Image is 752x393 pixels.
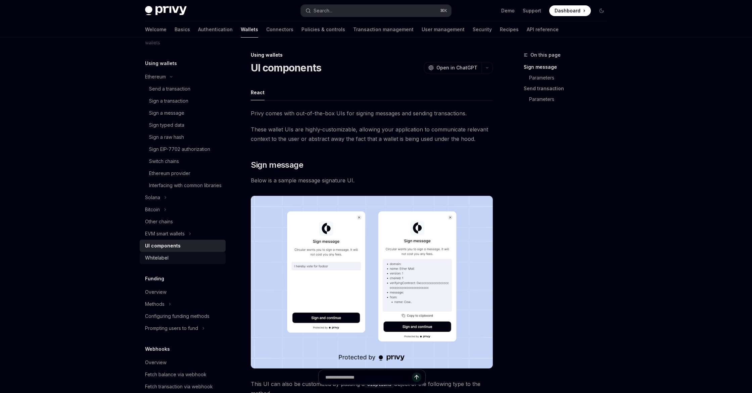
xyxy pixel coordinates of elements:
a: Recipes [500,21,519,38]
a: Fetch balance via webhook [140,369,226,381]
img: images/Sign.png [251,196,493,369]
div: Bitcoin [145,206,160,214]
a: Wallets [241,21,258,38]
div: Fetch balance via webhook [145,371,206,379]
div: Whitelabel [145,254,169,262]
span: ⌘ K [440,8,447,13]
a: Whitelabel [140,252,226,264]
a: Sign message [524,62,612,72]
div: Overview [145,358,167,367]
div: Other chains [145,218,173,226]
a: Sign EIP-7702 authorization [140,143,226,155]
a: Basics [175,21,190,38]
div: Interfacing with common libraries [149,181,222,189]
a: Support [523,7,541,14]
a: Policies & controls [301,21,345,38]
div: Switch chains [149,157,179,165]
a: Parameters [529,72,612,83]
span: Dashboard [555,7,580,14]
button: React [251,85,265,100]
img: dark logo [145,6,187,15]
div: Fetch transaction via webhook [145,383,213,391]
div: Overview [145,288,167,296]
a: Dashboard [549,5,591,16]
button: Send message [412,373,421,382]
button: Open in ChatGPT [424,62,481,73]
a: Sign a message [140,107,226,119]
a: Sign typed data [140,119,226,131]
div: Prompting users to fund [145,324,198,332]
a: Ethereum provider [140,167,226,179]
a: Other chains [140,216,226,228]
a: Interfacing with common libraries [140,179,226,191]
a: Configuring funding methods [140,310,226,322]
div: Methods [145,300,164,308]
a: Overview [140,286,226,298]
a: Sign a transaction [140,95,226,107]
div: Configuring funding methods [145,312,209,320]
span: Open in ChatGPT [436,64,477,71]
div: Sign a transaction [149,97,188,105]
div: Search... [314,7,332,15]
a: Demo [501,7,515,14]
a: Connectors [266,21,293,38]
div: Sign typed data [149,121,184,129]
a: Authentication [198,21,233,38]
div: Ethereum provider [149,169,190,177]
span: These wallet UIs are highly-customizable, allowing your application to communicate relevant conte... [251,125,493,144]
a: Welcome [145,21,167,38]
div: Send a transaction [149,85,190,93]
div: Solana [145,193,160,202]
div: Using wallets [251,52,493,58]
span: Privy comes with out-of-the-box UIs for signing messages and sending transactions. [251,109,493,118]
div: Ethereum [145,73,166,81]
span: Sign message [251,160,303,170]
div: EVM smart wallets [145,230,185,238]
a: Send a transaction [140,83,226,95]
span: On this page [530,51,561,59]
div: UI components [145,242,181,250]
div: Sign a message [149,109,184,117]
a: Parameters [529,94,612,105]
a: API reference [527,21,559,38]
h5: Funding [145,275,164,283]
a: Fetch transaction via webhook [140,381,226,393]
a: User management [422,21,465,38]
button: Toggle dark mode [596,5,607,16]
span: Below is a sample message signature UI. [251,176,493,185]
a: UI components [140,240,226,252]
a: Send transaction [524,83,612,94]
div: Sign EIP-7702 authorization [149,145,210,153]
a: Switch chains [140,155,226,167]
a: Transaction management [353,21,414,38]
div: Sign a raw hash [149,133,184,141]
a: Security [473,21,492,38]
a: Sign a raw hash [140,131,226,143]
h5: Webhooks [145,345,170,353]
button: Search...⌘K [301,5,451,17]
h1: UI components [251,62,321,74]
h5: Using wallets [145,59,177,67]
a: Overview [140,356,226,369]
